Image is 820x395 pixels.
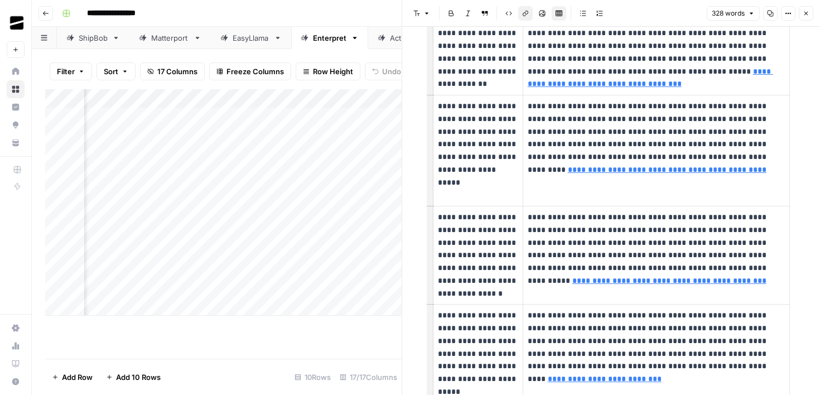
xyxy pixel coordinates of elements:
[7,373,25,391] button: Help + Support
[291,27,368,49] a: Enterpret
[7,337,25,355] a: Usage
[7,355,25,373] a: Learning Hub
[97,62,136,80] button: Sort
[7,98,25,116] a: Insights
[368,27,470,49] a: ActiveCampaign
[7,116,25,134] a: Opportunities
[45,368,99,386] button: Add Row
[233,32,269,44] div: EasyLlama
[62,372,93,383] span: Add Row
[104,66,118,77] span: Sort
[7,62,25,80] a: Home
[57,27,129,49] a: ShipBob
[313,32,346,44] div: Enterpret
[209,62,291,80] button: Freeze Columns
[707,6,760,21] button: 328 words
[116,372,161,383] span: Add 10 Rows
[79,32,108,44] div: ShipBob
[211,27,291,49] a: EasyLlama
[7,80,25,98] a: Browse
[290,368,335,386] div: 10 Rows
[7,9,25,37] button: Workspace: OGM
[50,62,92,80] button: Filter
[129,27,211,49] a: Matterport
[365,62,408,80] button: Undo
[7,319,25,337] a: Settings
[712,8,745,18] span: 328 words
[151,32,189,44] div: Matterport
[7,13,27,33] img: OGM Logo
[99,368,167,386] button: Add 10 Rows
[382,66,401,77] span: Undo
[335,368,402,386] div: 17/17 Columns
[313,66,353,77] span: Row Height
[390,32,448,44] div: ActiveCampaign
[226,66,284,77] span: Freeze Columns
[7,134,25,152] a: Your Data
[157,66,197,77] span: 17 Columns
[57,66,75,77] span: Filter
[140,62,205,80] button: 17 Columns
[296,62,360,80] button: Row Height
